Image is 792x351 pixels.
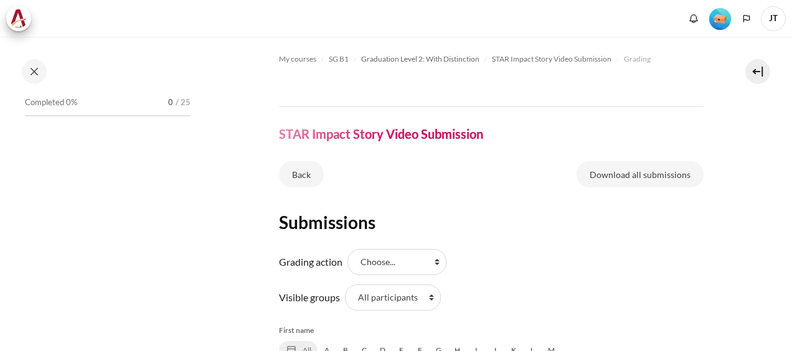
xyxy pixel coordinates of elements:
span: SG B1 [329,54,349,65]
label: Grading action [279,255,342,269]
label: Visible groups [279,290,340,305]
h2: Submissions [279,211,704,233]
img: Architeck [10,9,27,28]
a: Level #1 [704,7,736,30]
span: Grading [624,54,651,65]
span: / 25 [176,96,191,109]
h4: STAR Impact Story Video Submission [279,126,483,142]
a: Completed 0% 0 / 25 [25,94,191,129]
a: Download all submissions [577,161,704,187]
a: STAR Impact Story Video Submission [492,52,611,67]
a: User menu [761,6,786,31]
span: JT [761,6,786,31]
span: 0 [168,96,173,109]
h5: First name [279,325,704,336]
nav: Navigation bar [279,49,704,69]
a: SG B1 [329,52,349,67]
span: My courses [279,54,316,65]
img: Level #1 [709,8,731,30]
a: Graduation Level 2: With Distinction [361,52,479,67]
a: Grading [624,52,651,67]
span: STAR Impact Story Video Submission [492,54,611,65]
a: Architeck Architeck [6,6,37,31]
button: Languages [737,9,756,28]
span: Completed 0% [25,96,77,109]
div: Level #1 [709,7,731,30]
a: Back [279,161,324,187]
span: Graduation Level 2: With Distinction [361,54,479,65]
a: My courses [279,52,316,67]
div: Show notification window with no new notifications [684,9,703,28]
